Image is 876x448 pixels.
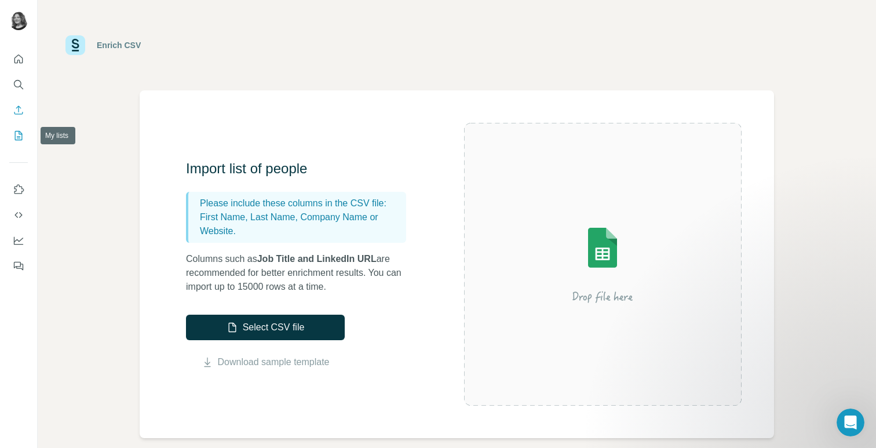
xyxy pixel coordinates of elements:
p: Columns such as are recommended for better enrichment results. You can import up to 15000 rows at... [186,252,418,294]
div: Enrich CSV [97,39,141,51]
button: Feedback [9,256,28,276]
button: Enrich CSV [9,100,28,121]
h3: Import list of people [186,159,418,178]
span: Job Title and LinkedIn URL [257,254,377,264]
button: Use Surfe on LinkedIn [9,179,28,200]
a: Download sample template [218,355,330,369]
img: Avatar [9,12,28,30]
button: Use Surfe API [9,205,28,225]
img: Surfe Logo [65,35,85,55]
button: Download sample template [186,355,345,369]
img: Surfe Illustration - Drop file here or select below [498,195,707,334]
button: Dashboard [9,230,28,251]
button: Search [9,74,28,95]
p: Please include these columns in the CSV file: [200,196,402,210]
button: Quick start [9,49,28,70]
button: My lists [9,125,28,146]
iframe: Intercom live chat [837,409,864,436]
button: Select CSV file [186,315,345,340]
p: First Name, Last Name, Company Name or Website. [200,210,402,238]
